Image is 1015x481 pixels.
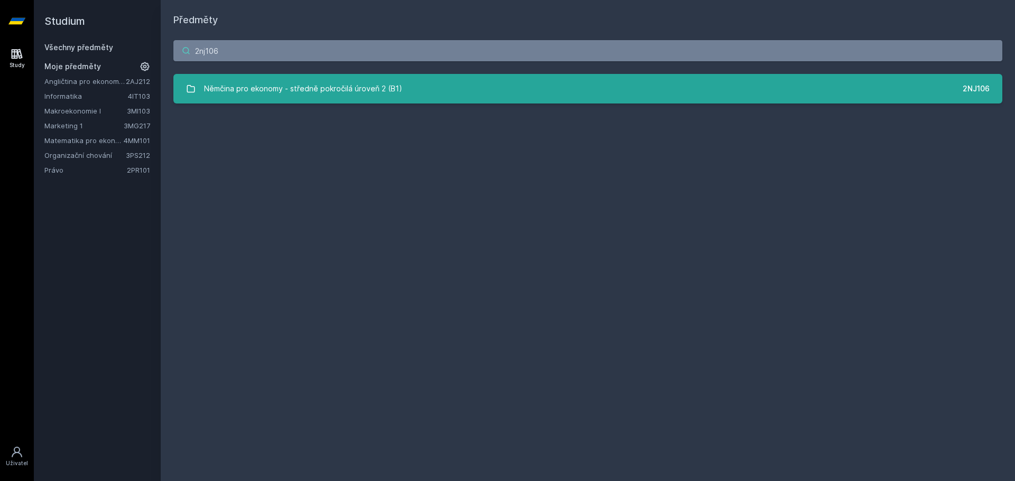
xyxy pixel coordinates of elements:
a: Marketing 1 [44,120,124,131]
a: Organizační chování [44,150,126,161]
a: 3PS212 [126,151,150,159]
span: Moje předměty [44,61,101,72]
a: Makroekonomie I [44,106,127,116]
a: 4IT103 [128,92,150,100]
h1: Předměty [173,13,1002,27]
a: Angličtina pro ekonomická studia 2 (B2/C1) [44,76,126,87]
a: Všechny předměty [44,43,113,52]
a: Matematika pro ekonomy [44,135,124,146]
a: 3MG217 [124,121,150,130]
a: Němčina pro ekonomy - středně pokročilá úroveň 2 (B1) 2NJ106 [173,74,1002,103]
div: Uživatel [6,459,28,467]
div: Study [10,61,25,69]
a: 2AJ212 [126,77,150,86]
a: Informatika [44,91,128,101]
a: Uživatel [2,440,32,473]
a: 2PR101 [127,166,150,174]
input: Název nebo ident předmětu… [173,40,1002,61]
a: Study [2,42,32,74]
div: Němčina pro ekonomy - středně pokročilá úroveň 2 (B1) [204,78,402,99]
a: 4MM101 [124,136,150,145]
a: 3MI103 [127,107,150,115]
div: 2NJ106 [963,83,990,94]
a: Právo [44,165,127,175]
